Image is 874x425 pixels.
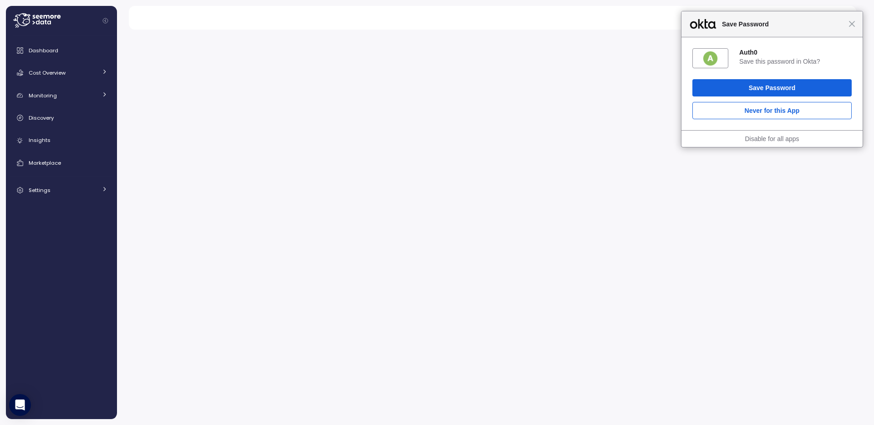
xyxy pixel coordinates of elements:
[29,47,58,54] span: Dashboard
[10,132,113,150] a: Insights
[10,154,113,172] a: Marketplace
[29,137,51,144] span: Insights
[692,79,852,96] button: Save Password
[9,394,31,416] div: Open Intercom Messenger
[10,64,113,82] a: Cost Overview
[692,102,852,119] button: Never for this App
[100,17,111,24] button: Collapse navigation
[29,159,61,167] span: Marketplace
[10,41,113,60] a: Dashboard
[739,57,852,66] div: Save this password in Okta?
[739,48,852,56] div: Auth0
[702,51,718,66] img: 8VmfUXAAAABklEQVQDACnW1rNnVkL3AAAAAElFTkSuQmCC
[10,181,113,199] a: Settings
[10,109,113,127] a: Discovery
[29,114,54,121] span: Discovery
[745,135,799,142] a: Disable for all apps
[849,20,855,27] span: Close
[29,187,51,194] span: Settings
[717,19,849,30] span: Save Password
[29,69,66,76] span: Cost Overview
[10,86,113,105] a: Monitoring
[29,92,57,99] span: Monitoring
